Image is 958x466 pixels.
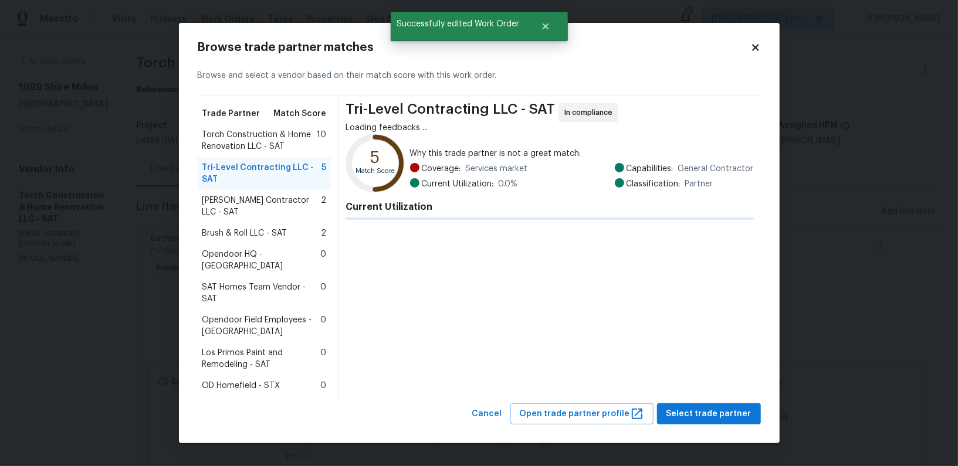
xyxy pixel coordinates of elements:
[422,178,494,190] span: Current Utilization:
[320,314,326,338] span: 0
[422,163,461,175] span: Coverage:
[202,162,322,185] span: Tri-Level Contracting LLC - SAT
[317,129,326,152] span: 10
[198,42,750,53] h2: Browse trade partner matches
[391,12,526,36] span: Successfully edited Work Order
[320,380,326,392] span: 0
[202,314,321,338] span: Opendoor Field Employees - [GEOGRAPHIC_DATA]
[321,227,326,239] span: 2
[273,108,326,120] span: Match Score
[520,407,644,421] span: Open trade partner profile
[202,195,321,218] span: [PERSON_NAME] Contractor LLC - SAT
[321,162,326,185] span: 5
[564,107,617,118] span: In compliance
[499,178,518,190] span: 0.0 %
[371,149,380,166] text: 5
[346,122,753,134] div: Loading feedbacks ...
[202,108,260,120] span: Trade Partner
[202,347,321,370] span: Los Primos Paint and Remodeling - SAT
[202,281,321,305] span: SAT Homes Team Vendor - SAT
[202,227,287,239] span: Brush & Roll LLC - SAT
[320,249,326,272] span: 0
[666,407,751,421] span: Select trade partner
[627,163,673,175] span: Capabilities:
[472,407,502,421] span: Cancel
[410,148,754,159] span: Why this trade partner is not a great match:
[468,403,507,425] button: Cancel
[356,168,395,174] text: Match Score
[198,56,761,96] div: Browse and select a vendor based on their match score with this work order.
[202,249,321,272] span: Opendoor HQ - [GEOGRAPHIC_DATA]
[320,281,326,305] span: 0
[526,15,565,38] button: Close
[685,178,713,190] span: Partner
[321,195,326,218] span: 2
[346,201,753,213] h4: Current Utilization
[510,403,654,425] button: Open trade partner profile
[202,129,317,152] span: Torch Construction & Home Renovation LLC - SAT
[627,178,681,190] span: Classification:
[202,380,280,392] span: OD Homefield - STX
[678,163,754,175] span: General Contractor
[346,103,555,122] span: Tri-Level Contracting LLC - SAT
[466,163,528,175] span: Services market
[320,347,326,370] span: 0
[657,403,761,425] button: Select trade partner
